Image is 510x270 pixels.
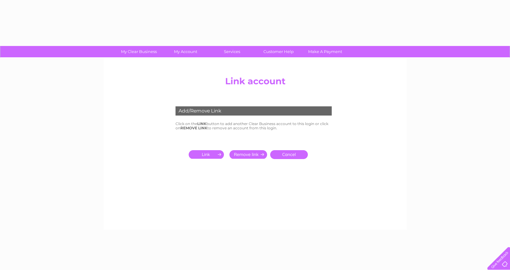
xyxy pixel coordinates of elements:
[180,126,207,130] b: REMOVE LINK
[253,46,304,57] a: Customer Help
[270,150,308,159] a: Cancel
[114,46,164,57] a: My Clear Business
[229,150,267,159] input: Submit
[300,46,350,57] a: Make A Payment
[189,150,226,159] input: Submit
[197,121,206,126] b: LINK
[160,46,211,57] a: My Account
[207,46,257,57] a: Services
[174,120,336,132] td: Click on the button to add another Clear Business account to this login or click on to remove an ...
[176,106,332,116] div: Add/Remove Link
